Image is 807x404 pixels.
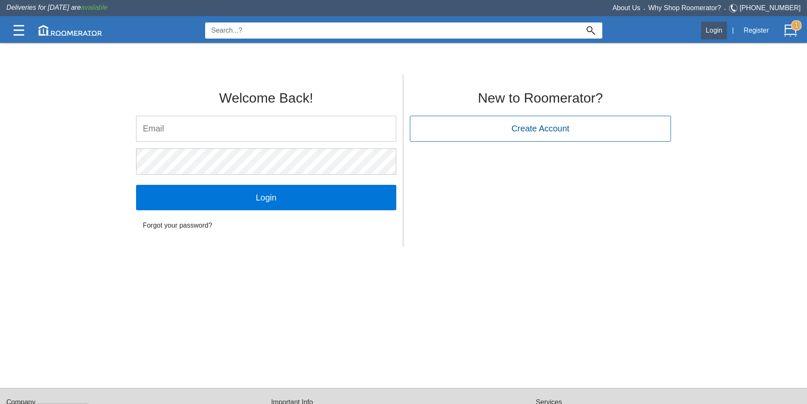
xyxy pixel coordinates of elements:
button: Register [739,22,774,39]
a: Forgot your password? [136,217,396,234]
input: Login [136,185,396,210]
a: Why Shop Roomerator? [648,4,721,11]
strong: 1 [791,20,801,31]
input: Email [136,116,396,141]
img: roomerator-logo.svg [39,25,102,36]
input: Search...? [205,22,579,39]
span: available [81,4,108,11]
span: • [640,7,648,11]
button: Login [701,22,727,39]
span: Deliveries for [DATE] are [6,4,108,11]
span: • [721,7,729,11]
button: Create Account [410,116,671,141]
img: Search_Icon.svg [587,26,595,35]
img: Categories.svg [14,25,24,36]
img: Cart.svg [784,24,797,37]
h2: Welcome Back! [136,91,396,106]
h2: New to Roomerator? [410,91,671,106]
img: Telephone.svg [729,3,740,14]
a: [PHONE_NUMBER] [740,4,801,11]
a: About Us [612,4,640,11]
div: | [727,21,739,40]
